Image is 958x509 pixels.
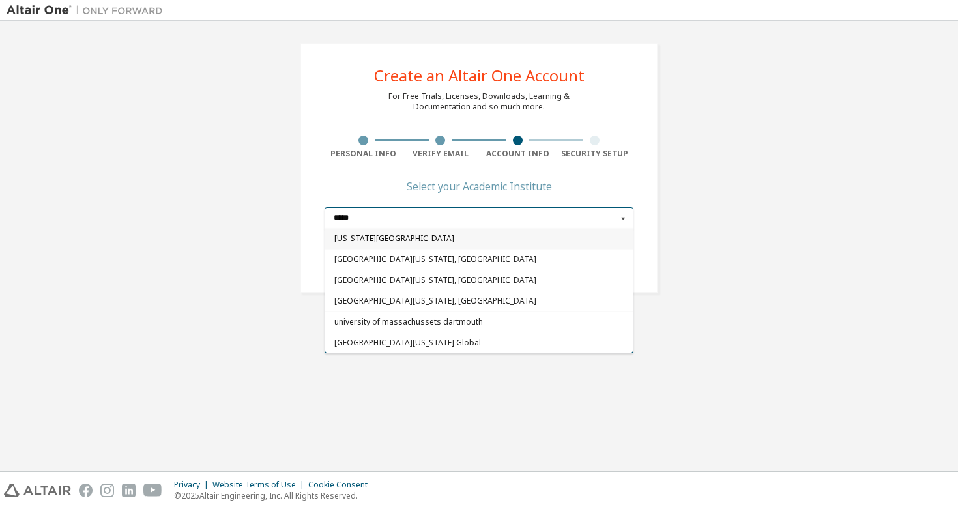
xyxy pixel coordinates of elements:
[7,4,169,17] img: Altair One
[100,484,114,497] img: instagram.svg
[174,480,212,490] div: Privacy
[122,484,136,497] img: linkedin.svg
[402,149,480,159] div: Verify Email
[334,339,624,347] span: [GEOGRAPHIC_DATA][US_STATE] Global
[334,276,624,284] span: [GEOGRAPHIC_DATA][US_STATE], [GEOGRAPHIC_DATA]
[388,91,570,112] div: For Free Trials, Licenses, Downloads, Learning & Documentation and so much more.
[174,490,375,501] p: © 2025 Altair Engineering, Inc. All Rights Reserved.
[479,149,557,159] div: Account Info
[325,149,402,159] div: Personal Info
[334,255,624,263] span: [GEOGRAPHIC_DATA][US_STATE], [GEOGRAPHIC_DATA]
[407,182,552,190] div: Select your Academic Institute
[374,68,585,83] div: Create an Altair One Account
[308,480,375,490] div: Cookie Consent
[557,149,634,159] div: Security Setup
[212,480,308,490] div: Website Terms of Use
[334,297,624,305] span: [GEOGRAPHIC_DATA][US_STATE], [GEOGRAPHIC_DATA]
[143,484,162,497] img: youtube.svg
[79,484,93,497] img: facebook.svg
[334,318,624,326] span: university of massachussets dartmouth
[4,484,71,497] img: altair_logo.svg
[334,235,624,243] span: [US_STATE][GEOGRAPHIC_DATA]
